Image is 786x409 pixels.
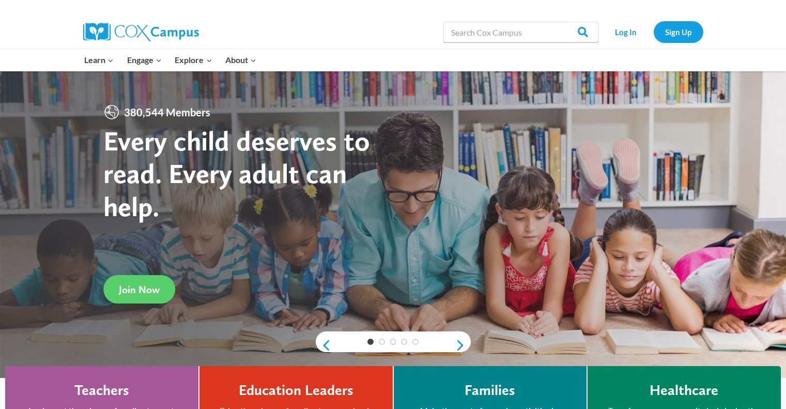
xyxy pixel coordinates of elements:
[379,339,385,345] a: 2
[401,339,407,345] a: 4
[103,275,175,304] a: Join Now
[225,53,256,67] span: About
[654,21,703,42] a: Sign Up
[390,339,396,345] a: 3
[412,339,419,345] a: 5
[316,335,471,356] div: content slider buttons
[103,124,370,223] strong: Every child deserves to read. Every adult can help.
[83,23,199,41] img: Cox Campus
[455,339,471,352] a: next
[239,382,353,399] h4: Education Leaders
[316,339,331,352] a: previous
[120,104,214,120] span: 380,544 Members
[604,21,703,42] nav: Secondary Navigation
[443,22,598,42] input: Search Cox Campus
[650,382,718,399] h4: Healthcare
[465,382,515,399] h4: Families
[84,53,114,67] span: Learn
[604,21,649,42] a: Log In
[119,283,160,296] span: Join Now
[127,53,162,67] span: Engage
[367,339,374,345] a: 1
[78,49,263,71] nav: Primary Navigation
[175,53,212,67] span: Explore
[74,382,129,399] h4: Teachers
